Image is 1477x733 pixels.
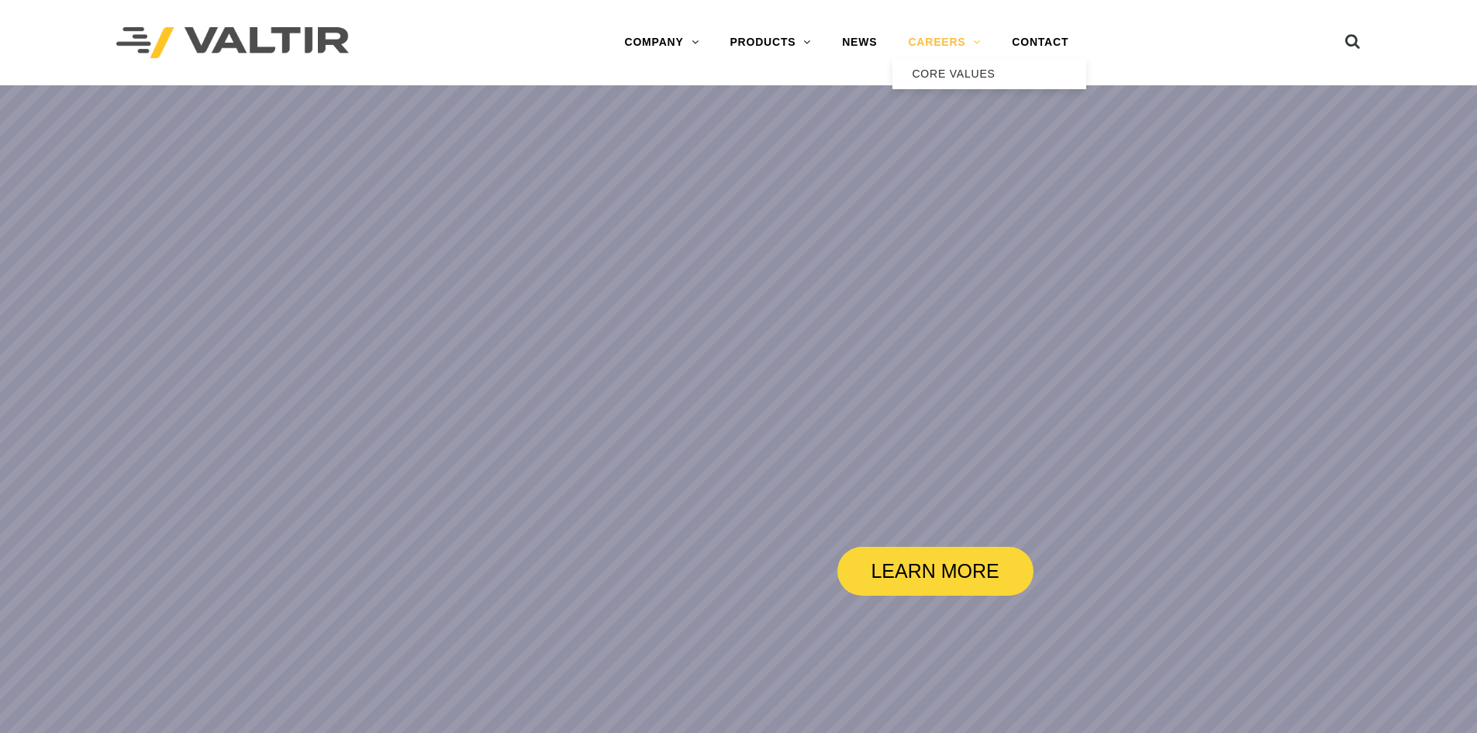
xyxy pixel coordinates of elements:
a: COMPANY [609,27,714,58]
a: CAREERS [892,27,996,58]
img: Valtir [116,27,349,59]
a: CORE VALUES [892,58,1086,89]
a: PRODUCTS [714,27,826,58]
a: CONTACT [996,27,1084,58]
a: LEARN MORE [837,547,1034,596]
a: NEWS [826,27,892,58]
